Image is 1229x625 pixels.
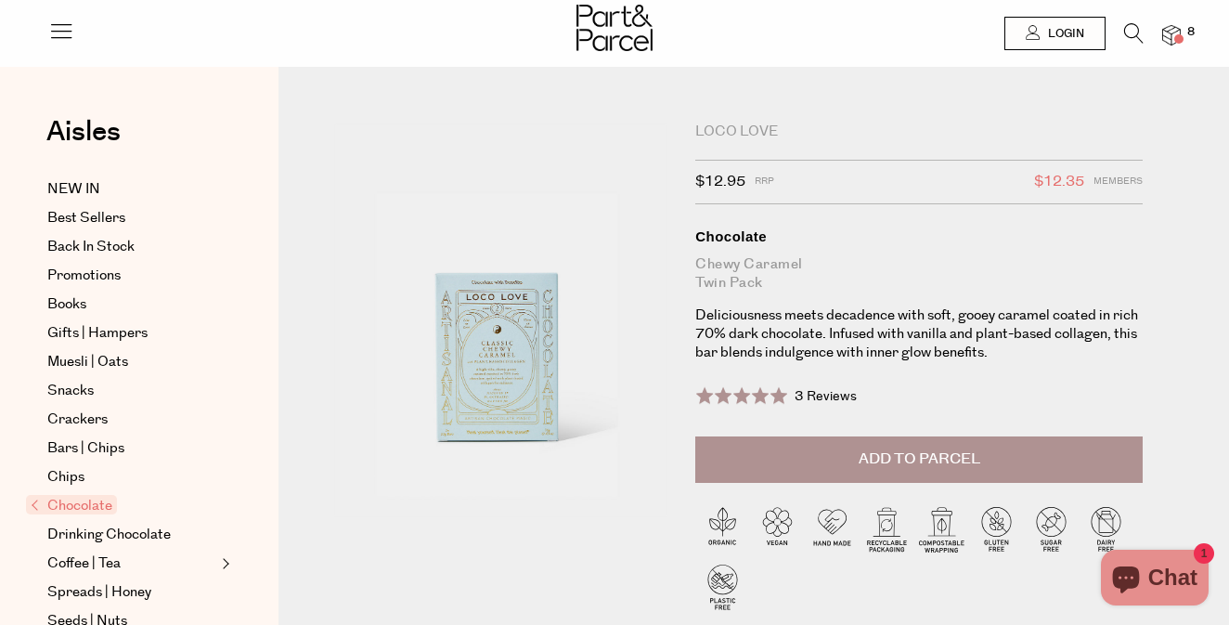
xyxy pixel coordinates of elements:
[47,466,216,488] a: Chips
[334,123,667,516] img: Chocolate
[47,437,216,460] a: Bars | Chips
[1183,24,1199,41] span: 8
[26,495,117,514] span: Chocolate
[969,501,1024,556] img: P_P-ICONS-Live_Bec_V11_Gluten_Free.svg
[695,306,1143,362] p: Deliciousness meets decadence with soft, gooey caramel coated in rich 70% dark chocolate. Infused...
[47,524,171,546] span: Drinking Chocolate
[47,293,86,316] span: Books
[47,466,84,488] span: Chips
[47,524,216,546] a: Drinking Chocolate
[47,178,216,201] a: NEW IN
[31,495,216,517] a: Chocolate
[47,265,216,287] a: Promotions
[47,351,216,373] a: Muesli | Oats
[1034,170,1084,194] span: $12.35
[914,501,969,556] img: P_P-ICONS-Live_Bec_V11_Compostable_Wrapping.svg
[47,380,216,402] a: Snacks
[1024,501,1079,556] img: P_P-ICONS-Live_Bec_V11_Sugar_Free.svg
[46,118,121,164] a: Aisles
[47,322,216,345] a: Gifts | Hampers
[47,409,108,431] span: Crackers
[1004,17,1106,50] a: Login
[47,236,216,258] a: Back In Stock
[47,236,135,258] span: Back In Stock
[576,5,653,51] img: Part&Parcel
[755,170,774,194] span: RRP
[47,351,128,373] span: Muesli | Oats
[695,436,1143,483] button: Add to Parcel
[695,123,1143,141] div: Loco Love
[695,255,1143,293] div: Chewy Caramel Twin Pack
[47,207,125,229] span: Best Sellers
[47,437,124,460] span: Bars | Chips
[47,553,216,575] a: Coffee | Tea
[695,501,750,556] img: P_P-ICONS-Live_Bec_V11_Organic.svg
[47,409,216,431] a: Crackers
[47,293,216,316] a: Books
[860,501,914,556] img: P_P-ICONS-Live_Bec_V11_Recyclable_Packaging.svg
[1095,550,1214,610] inbox-online-store-chat: Shopify online store chat
[47,581,216,604] a: Spreads | Honey
[47,322,148,345] span: Gifts | Hampers
[47,178,100,201] span: NEW IN
[1162,25,1181,45] a: 8
[47,553,121,575] span: Coffee | Tea
[695,559,750,614] img: P_P-ICONS-Live_Bec_V11_Plastic_Free.svg
[859,449,980,470] span: Add to Parcel
[695,170,745,194] span: $12.95
[47,265,121,287] span: Promotions
[695,228,1143,246] div: Chocolate
[805,501,860,556] img: P_P-ICONS-Live_Bec_V11_Handmade.svg
[47,380,94,402] span: Snacks
[217,553,230,575] button: Expand/Collapse Coffee | Tea
[1043,26,1084,42] span: Login
[46,111,121,152] span: Aisles
[1079,501,1133,556] img: P_P-ICONS-Live_Bec_V11_Dairy_Free.svg
[47,207,216,229] a: Best Sellers
[1093,170,1143,194] span: Members
[795,387,857,406] span: 3 Reviews
[47,581,151,604] span: Spreads | Honey
[750,501,805,556] img: P_P-ICONS-Live_Bec_V11_Vegan.svg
